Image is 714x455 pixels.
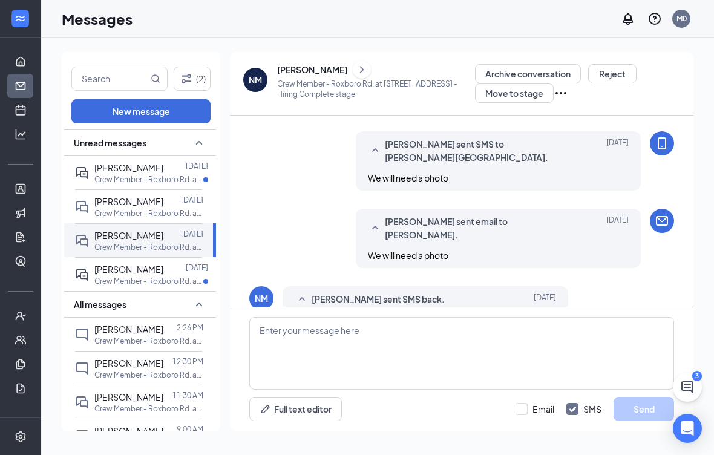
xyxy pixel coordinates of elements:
[15,310,27,322] svg: UserCheck
[249,74,262,86] div: NM
[94,264,163,275] span: [PERSON_NAME]
[94,162,163,173] span: [PERSON_NAME]
[179,71,194,86] svg: Filter
[312,292,445,307] span: [PERSON_NAME] sent SMS back.
[181,195,203,205] p: [DATE]
[71,99,211,123] button: New message
[172,390,203,401] p: 11:30 AM
[606,215,629,241] span: [DATE]
[186,263,208,273] p: [DATE]
[94,324,163,335] span: [PERSON_NAME]
[260,403,272,415] svg: Pen
[75,234,90,248] svg: DoubleChat
[385,137,575,164] span: [PERSON_NAME] sent SMS to [PERSON_NAME][GEOGRAPHIC_DATA].
[14,12,26,24] svg: WorkstreamLogo
[94,174,203,185] p: Crew Member - Roxboro Rd. at [STREET_ADDRESS]
[94,196,163,207] span: [PERSON_NAME]
[94,336,203,346] p: Crew Member - Roxboro Rd. at [STREET_ADDRESS]
[94,391,163,402] span: [PERSON_NAME]
[475,64,581,83] button: Archive conversation
[151,74,160,83] svg: MagnifyingGlass
[94,276,203,286] p: Crew Member - Roxboro Rd. at [STREET_ADDRESS]
[588,64,637,83] button: Reject
[680,380,695,394] svg: ChatActive
[181,229,203,239] p: [DATE]
[75,166,90,180] svg: ActiveDoubleChat
[177,322,203,333] p: 2:26 PM
[15,128,27,140] svg: Analysis
[368,143,382,158] svg: SmallChevronUp
[94,230,163,241] span: [PERSON_NAME]
[475,83,554,103] button: Move to stage
[368,221,382,235] svg: SmallChevronUp
[74,137,146,149] span: Unread messages
[277,79,475,99] p: Crew Member - Roxboro Rd. at [STREET_ADDRESS] - Hiring Complete stage
[277,64,347,76] div: [PERSON_NAME]
[94,370,203,380] p: Crew Member - Roxboro Rd. at [STREET_ADDRESS]
[75,327,90,342] svg: ChatInactive
[75,267,90,282] svg: ActiveDoubleChat
[554,86,568,100] svg: Ellipses
[75,429,90,444] svg: ChatInactive
[172,356,203,367] p: 12:30 PM
[186,161,208,171] p: [DATE]
[15,431,27,443] svg: Settings
[74,298,126,310] span: All messages
[75,395,90,410] svg: DoubleChat
[75,361,90,376] svg: ChatInactive
[673,373,702,402] button: ChatActive
[692,371,702,381] div: 3
[94,404,203,414] p: Crew Member - Roxboro Rd. at [STREET_ADDRESS]
[385,215,575,241] span: [PERSON_NAME] sent email to [PERSON_NAME].
[676,13,687,24] div: M0
[295,292,309,307] svg: SmallChevronUp
[94,425,163,436] span: [PERSON_NAME]
[94,242,203,252] p: Crew Member - Roxboro Rd. at [STREET_ADDRESS]
[94,358,163,368] span: [PERSON_NAME]
[192,136,206,150] svg: SmallChevronUp
[621,11,635,26] svg: Notifications
[62,8,133,29] h1: Messages
[647,11,662,26] svg: QuestionInfo
[655,136,669,151] svg: MobileSms
[75,200,90,214] svg: DoubleChat
[534,292,556,307] span: [DATE]
[368,172,448,183] span: We will need a photo
[192,297,206,312] svg: SmallChevronUp
[174,67,211,91] button: Filter (2)
[614,397,674,421] button: Send
[72,67,148,90] input: Search
[177,424,203,434] p: 9:00 AM
[606,137,629,164] span: [DATE]
[353,61,371,79] button: ChevronRight
[356,62,368,77] svg: ChevronRight
[655,214,669,228] svg: Email
[368,250,448,261] span: We will need a photo
[249,397,342,421] button: Full text editorPen
[255,292,268,304] div: NM
[94,208,203,218] p: Crew Member - Roxboro Rd. at [STREET_ADDRESS]
[673,414,702,443] div: Open Intercom Messenger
